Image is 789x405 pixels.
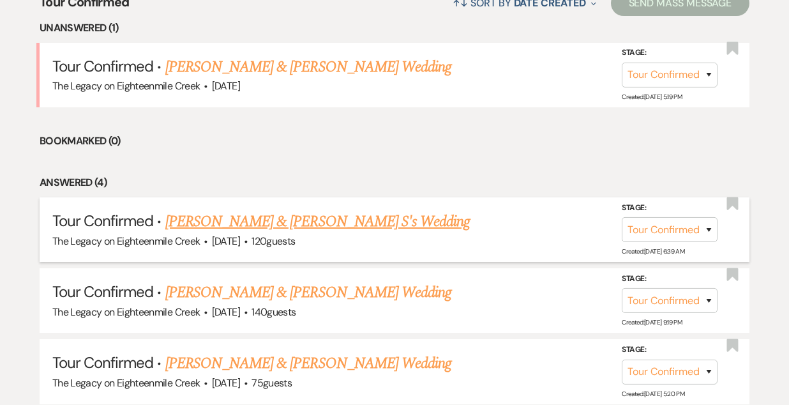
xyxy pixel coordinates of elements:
span: The Legacy on Eighteenmile Creek [52,234,200,248]
li: Unanswered (1) [40,20,749,36]
li: Answered (4) [40,174,749,191]
span: [DATE] [212,376,240,390]
span: Created: [DATE] 5:20 PM [622,390,684,398]
a: [PERSON_NAME] & [PERSON_NAME] Wedding [165,56,451,79]
span: Tour Confirmed [52,353,154,372]
a: [PERSON_NAME] & [PERSON_NAME] Wedding [165,352,451,375]
span: Tour Confirmed [52,56,154,76]
a: [PERSON_NAME] & [PERSON_NAME] Wedding [165,281,451,304]
label: Stage: [622,201,718,215]
span: 75 guests [252,376,292,390]
span: The Legacy on Eighteenmile Creek [52,376,200,390]
span: Created: [DATE] 5:19 PM [622,93,682,101]
span: 120 guests [252,234,295,248]
span: Tour Confirmed [52,211,154,231]
span: [DATE] [212,234,240,248]
span: Created: [DATE] 6:39 AM [622,247,684,256]
span: [DATE] [212,79,240,93]
label: Stage: [622,272,718,286]
span: [DATE] [212,305,240,319]
a: [PERSON_NAME] & [PERSON_NAME] S's Wedding [165,210,470,233]
span: The Legacy on Eighteenmile Creek [52,79,200,93]
label: Stage: [622,343,718,357]
span: The Legacy on Eighteenmile Creek [52,305,200,319]
label: Stage: [622,46,718,60]
span: Created: [DATE] 9:19 PM [622,318,682,326]
li: Bookmarked (0) [40,133,749,149]
span: Tour Confirmed [52,282,154,302]
span: 140 guests [252,305,296,319]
